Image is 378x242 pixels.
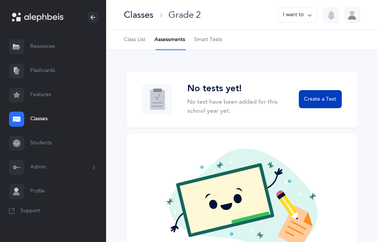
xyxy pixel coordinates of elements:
[278,8,318,23] button: I want to
[194,36,222,44] span: Smart Tests
[299,90,342,108] button: Create a Test
[168,9,201,21] div: Grade 2
[304,95,336,103] span: Create a Test
[187,97,290,115] p: No test have been added for this school year yet.
[187,83,290,94] h3: No tests yet!
[124,36,145,44] span: Class List
[20,207,40,215] span: Support
[124,9,153,21] div: Classes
